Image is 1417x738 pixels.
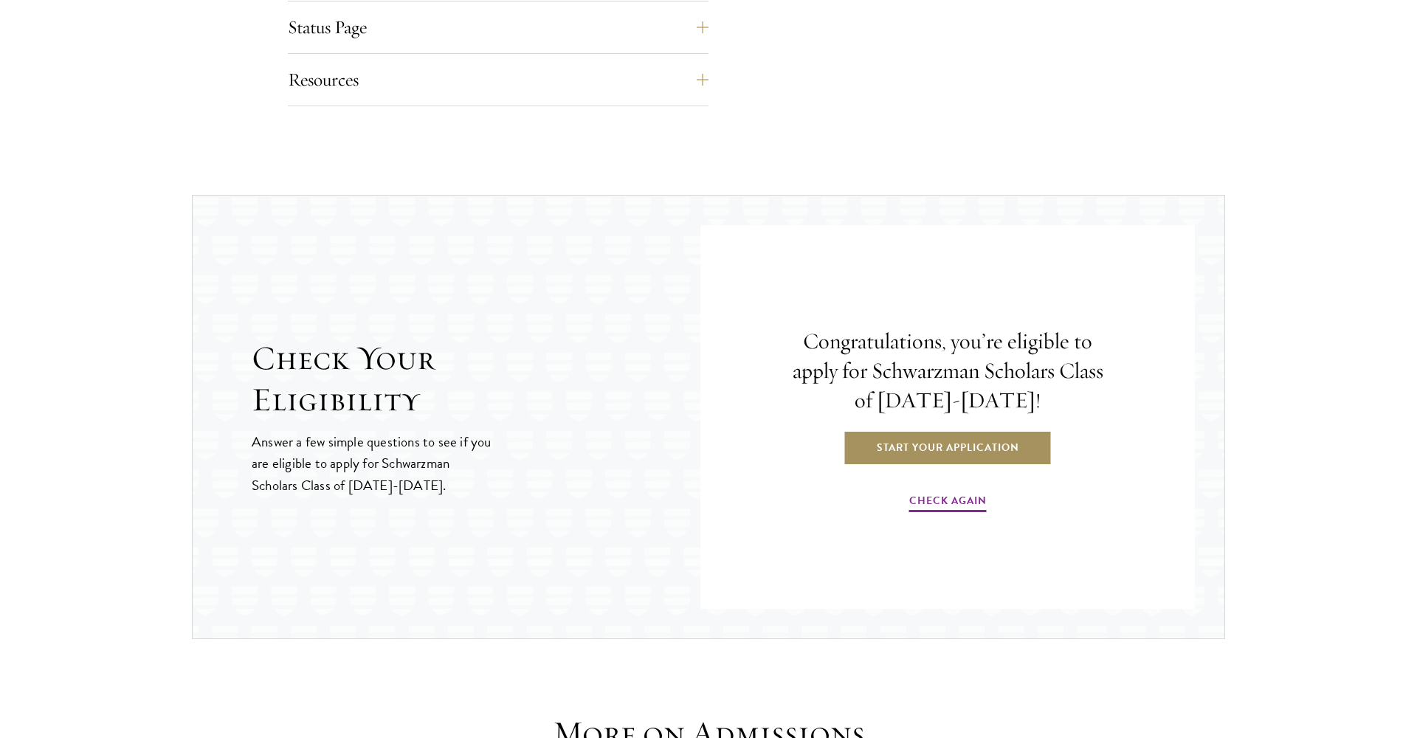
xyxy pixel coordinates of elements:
[782,327,1114,415] h4: Congratulations, you’re eligible to apply for Schwarzman Scholars Class of [DATE]-[DATE]!
[288,10,708,45] button: Status Page
[252,338,700,421] h2: Check Your Eligibility
[844,430,1052,465] a: Start Your Application
[252,431,493,495] p: Answer a few simple questions to see if you are eligible to apply for Schwarzman Scholars Class o...
[288,62,708,97] button: Resources
[909,492,987,514] a: Check Again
